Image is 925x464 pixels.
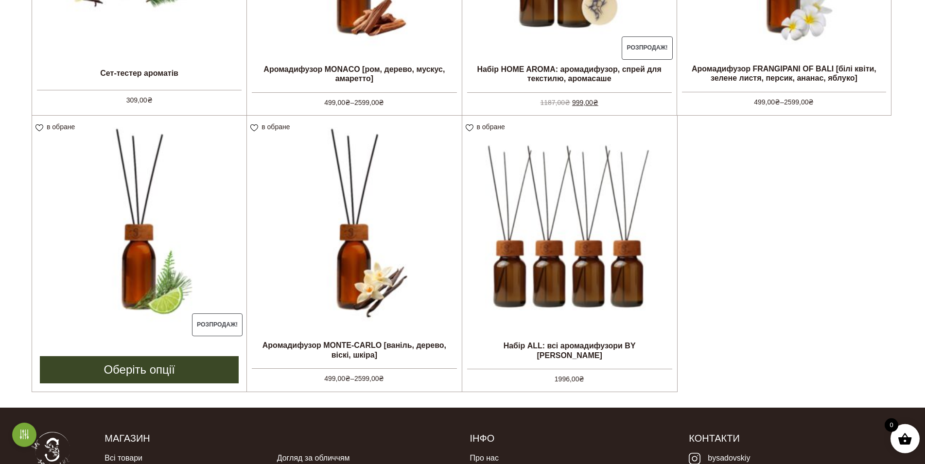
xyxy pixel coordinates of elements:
[147,96,153,104] span: ₴
[192,313,243,337] span: Розпродаж!
[808,98,814,106] span: ₴
[35,123,78,131] a: в обране
[379,99,384,106] span: ₴
[784,98,814,106] bdi: 2599,00
[689,432,893,445] h5: Контакти
[677,60,891,86] h2: Аромадифузор FRANGIPANI OF BALI [білі квіти, зелене листя, персик, ананас, яблуко]
[593,99,598,106] span: ₴
[354,99,384,106] bdi: 2599,00
[540,99,570,106] bdi: 1187,00
[252,368,456,384] span: –
[579,375,584,383] span: ₴
[40,356,239,383] a: Виберіть опції для " Аромадифузор NORD [сосна, кедр, пачулі, груша, лайм]"
[466,123,508,131] a: в обране
[572,99,598,106] bdi: 999,00
[477,123,505,131] span: в обране
[252,92,456,108] span: –
[250,124,258,132] img: unfavourite.svg
[775,98,780,106] span: ₴
[622,36,673,60] span: Розпродаж!
[247,61,461,87] h2: Аромадифузор MONACO [ром, дерево, мускус, амаретто]
[565,99,570,106] span: ₴
[470,432,674,445] h5: Інфо
[466,124,473,132] img: unfavourite.svg
[462,116,677,382] a: Набір ALL: всі аромадифузори BY [PERSON_NAME] 1996,00₴
[885,418,898,432] span: 0
[250,123,293,131] a: в обране
[462,61,677,87] h2: Набір HOME AROMA: аромадифузор, спрей для текстилю, аромасаше
[47,123,75,131] span: в обране
[324,375,350,382] bdi: 499,00
[324,99,350,106] bdi: 499,00
[262,123,290,131] span: в обране
[247,116,461,381] a: Аромадифузор MONTE-CARLO [ваніль, дерево, віскі, шкіра] 499,00₴–2599,00₴
[32,116,246,337] a: Розпродаж!
[105,432,455,445] h5: Магазин
[126,96,153,104] bdi: 309,00
[462,337,677,363] h2: Набір ALL: всі аромадифузори BY [PERSON_NAME]
[354,375,384,382] bdi: 2599,00
[754,98,780,106] bdi: 499,00
[32,61,246,85] h2: Сет-тестер ароматів
[345,99,350,106] span: ₴
[247,337,461,363] h2: Аромадифузор MONTE-CARLO [ваніль, дерево, віскі, шкіра]
[35,124,43,132] img: unfavourite.svg
[345,375,350,382] span: ₴
[682,92,886,107] span: –
[555,375,585,383] bdi: 1996,00
[379,375,384,382] span: ₴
